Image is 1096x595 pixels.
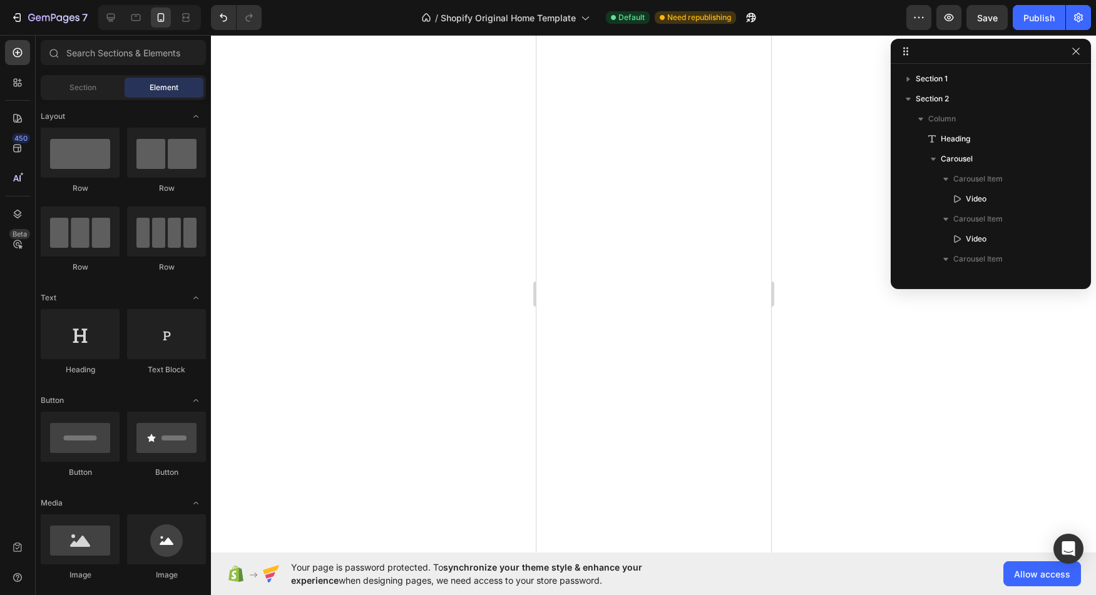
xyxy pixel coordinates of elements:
[928,113,956,125] span: Column
[941,153,973,165] span: Carousel
[618,12,645,23] span: Default
[127,364,206,375] div: Text Block
[41,569,120,581] div: Image
[966,273,986,285] span: Video
[291,562,642,586] span: synchronize your theme style & enhance your experience
[291,561,691,587] span: Your page is password protected. To when designing pages, we need access to your store password.
[186,493,206,513] span: Toggle open
[536,35,771,552] iframe: Design area
[69,82,96,93] span: Section
[186,106,206,126] span: Toggle open
[941,133,970,145] span: Heading
[186,390,206,410] span: Toggle open
[211,5,262,30] div: Undo/Redo
[127,262,206,273] div: Row
[127,467,206,478] div: Button
[966,233,986,245] span: Video
[953,253,1003,265] span: Carousel Item
[1053,534,1083,564] div: Open Intercom Messenger
[1014,567,1070,581] span: Allow access
[82,10,88,25] p: 7
[953,213,1003,225] span: Carousel Item
[953,173,1003,185] span: Carousel Item
[5,5,93,30] button: 7
[186,288,206,308] span: Toggle open
[441,11,576,24] span: Shopify Original Home Template
[127,183,206,194] div: Row
[916,93,949,105] span: Section 2
[41,292,56,303] span: Text
[667,12,731,23] span: Need republishing
[9,229,30,239] div: Beta
[41,497,63,509] span: Media
[1003,561,1081,586] button: Allow access
[435,11,438,24] span: /
[41,395,64,406] span: Button
[12,133,30,143] div: 450
[41,40,206,65] input: Search Sections & Elements
[41,262,120,273] div: Row
[41,364,120,375] div: Heading
[41,111,65,122] span: Layout
[1013,5,1065,30] button: Publish
[916,73,948,85] span: Section 1
[127,569,206,581] div: Image
[41,183,120,194] div: Row
[966,193,986,205] span: Video
[41,467,120,478] div: Button
[150,82,178,93] span: Element
[1023,11,1055,24] div: Publish
[977,13,998,23] span: Save
[966,5,1008,30] button: Save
